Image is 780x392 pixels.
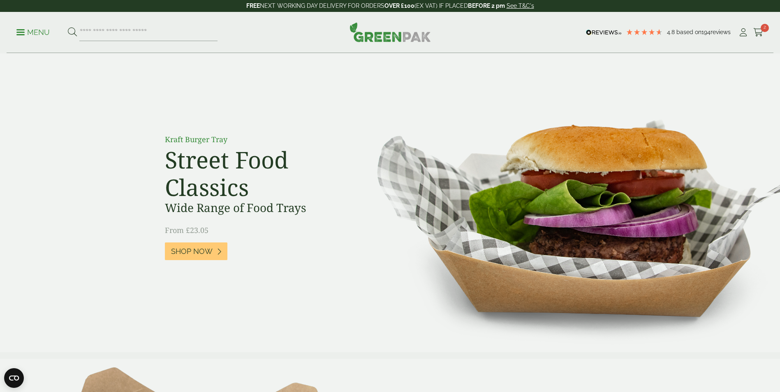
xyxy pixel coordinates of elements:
[165,134,350,145] p: Kraft Burger Tray
[16,28,50,36] a: Menu
[586,30,622,35] img: REVIEWS.io
[16,28,50,37] p: Menu
[761,24,769,32] span: 2
[753,28,764,37] i: Cart
[165,201,350,215] h3: Wide Range of Food Trays
[667,29,676,35] span: 4.8
[676,29,701,35] span: Based on
[349,22,431,42] img: GreenPak Supplies
[468,2,505,9] strong: BEFORE 2 pm
[165,146,350,201] h2: Street Food Classics
[384,2,414,9] strong: OVER £100
[753,26,764,39] a: 2
[626,28,663,36] div: 4.78 Stars
[246,2,260,9] strong: FREE
[701,29,711,35] span: 194
[738,28,748,37] i: My Account
[4,368,24,388] button: Open CMP widget
[171,247,213,256] span: Shop Now
[351,53,780,352] img: Street Food Classics
[711,29,731,35] span: reviews
[165,225,208,235] span: From £23.05
[507,2,534,9] a: See T&C's
[165,242,227,260] a: Shop Now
